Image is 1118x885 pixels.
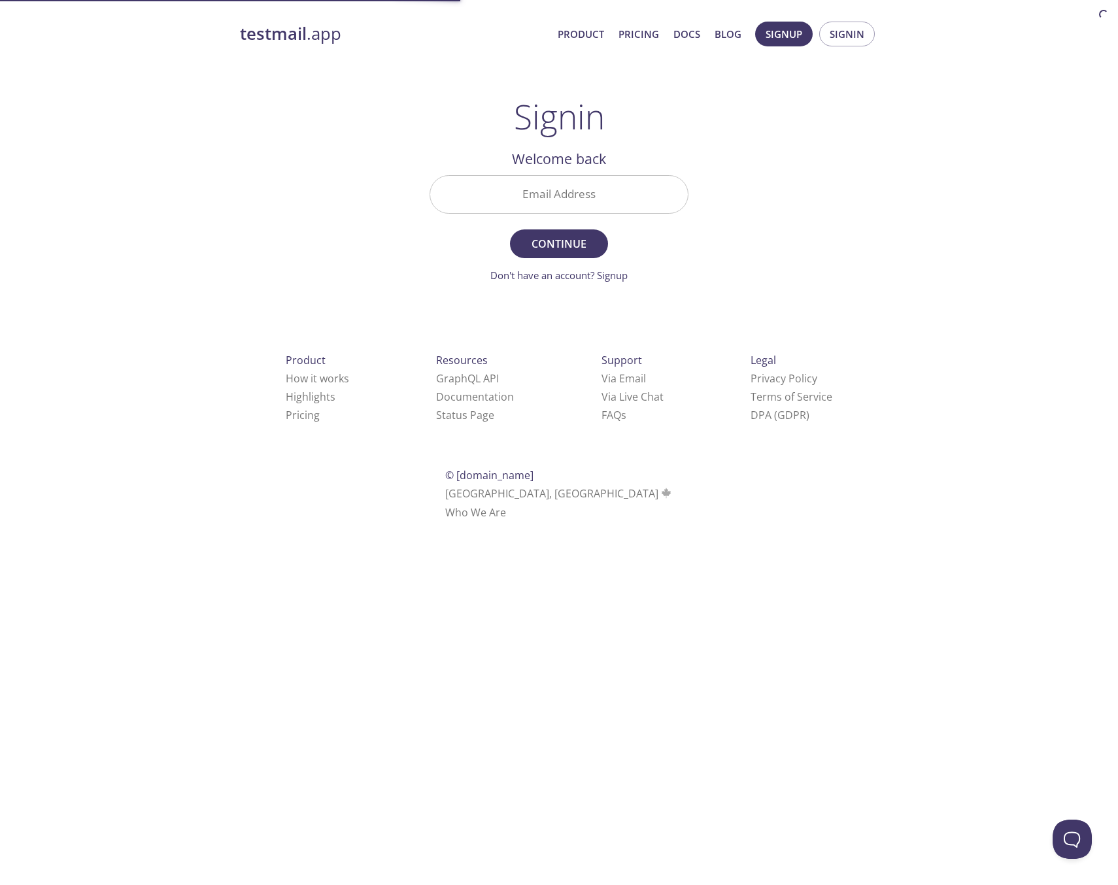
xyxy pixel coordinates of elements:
button: Signup [755,22,813,46]
span: s [621,408,626,422]
a: Product [558,25,604,42]
h2: Welcome back [430,148,688,170]
span: Resources [436,353,488,367]
a: How it works [286,371,349,386]
a: Don't have an account? Signup [490,269,628,282]
span: © [DOMAIN_NAME] [445,468,534,482]
a: Privacy Policy [751,371,817,386]
span: [GEOGRAPHIC_DATA], [GEOGRAPHIC_DATA] [445,486,673,501]
span: Signup [766,25,802,42]
strong: testmail [240,22,307,45]
a: Via Email [601,371,646,386]
a: Via Live Chat [601,390,664,404]
a: Blog [715,25,741,42]
span: Continue [524,235,594,253]
a: testmail.app [240,23,547,45]
a: FAQ [601,408,626,422]
a: Pricing [286,408,320,422]
a: Highlights [286,390,335,404]
span: Product [286,353,326,367]
iframe: Help Scout Beacon - Open [1053,820,1092,859]
a: GraphQL API [436,371,499,386]
span: Signin [830,25,864,42]
a: DPA (GDPR) [751,408,809,422]
a: Pricing [618,25,659,42]
h1: Signin [514,97,605,136]
button: Continue [510,229,608,258]
span: Support [601,353,642,367]
a: Documentation [436,390,514,404]
a: Docs [673,25,700,42]
span: Legal [751,353,776,367]
a: Who We Are [445,505,506,520]
button: Signin [819,22,875,46]
a: Status Page [436,408,494,422]
a: Terms of Service [751,390,832,404]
